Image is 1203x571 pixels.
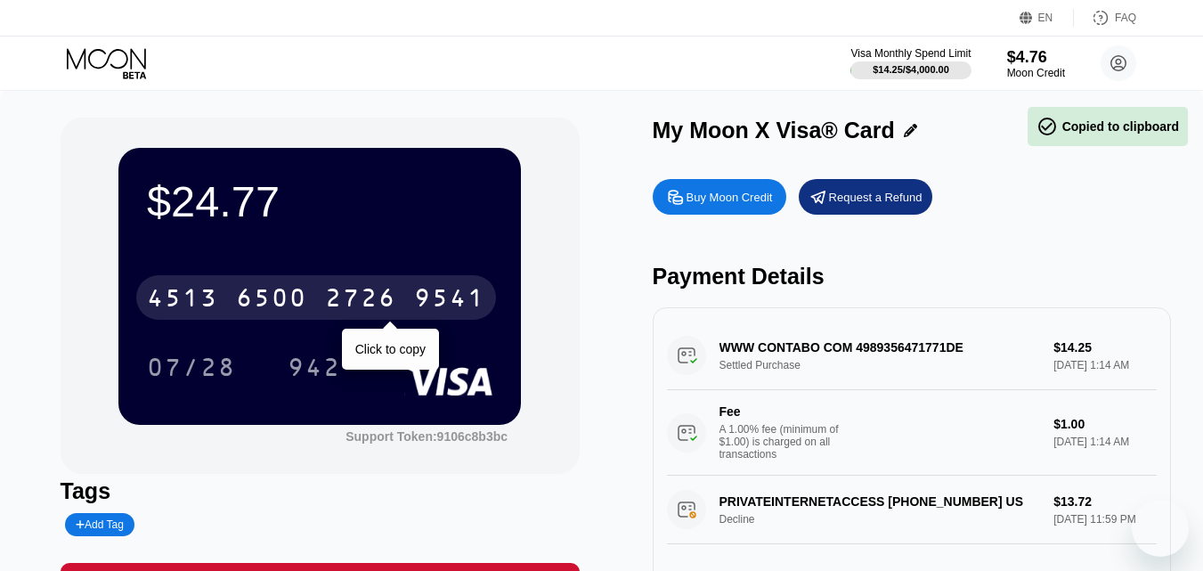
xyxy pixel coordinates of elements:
[1115,12,1136,24] div: FAQ
[653,179,786,215] div: Buy Moon Credit
[1036,116,1058,137] span: 
[134,345,249,389] div: 07/28
[1007,48,1065,67] div: $4.76
[1036,116,1179,137] div: Copied to clipboard
[719,423,853,461] div: A 1.00% fee (minimum of $1.00) is charged on all transactions
[873,64,949,75] div: $14.25 / $4,000.00
[345,429,508,444] div: Support Token:9106c8b3bc
[288,355,341,384] div: 942
[1007,48,1065,79] div: $4.76Moon Credit
[325,286,396,314] div: 2726
[719,404,844,419] div: Fee
[147,355,236,384] div: 07/28
[355,342,426,356] div: Click to copy
[1053,417,1157,431] div: $1.00
[147,286,218,314] div: 4513
[61,478,580,504] div: Tags
[236,286,307,314] div: 6500
[345,429,508,444] div: Support Token: 9106c8b3bc
[653,264,1172,290] div: Payment Details
[1007,67,1065,79] div: Moon Credit
[1074,9,1136,27] div: FAQ
[136,275,496,320] div: 4513650027269541
[1053,436,1157,448] div: [DATE] 1:14 AM
[414,286,485,314] div: 9541
[850,47,971,60] div: Visa Monthly Spend Limit
[76,518,124,531] div: Add Tag
[850,47,971,79] div: Visa Monthly Spend Limit$14.25/$4,000.00
[1020,9,1074,27] div: EN
[1132,500,1189,557] iframe: Button to launch messaging window
[653,118,895,143] div: My Moon X Visa® Card
[799,179,932,215] div: Request a Refund
[65,513,134,536] div: Add Tag
[1038,12,1053,24] div: EN
[274,345,354,389] div: 942
[829,190,923,205] div: Request a Refund
[147,176,492,226] div: $24.77
[667,390,1158,476] div: FeeA 1.00% fee (minimum of $1.00) is charged on all transactions$1.00[DATE] 1:14 AM
[687,190,773,205] div: Buy Moon Credit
